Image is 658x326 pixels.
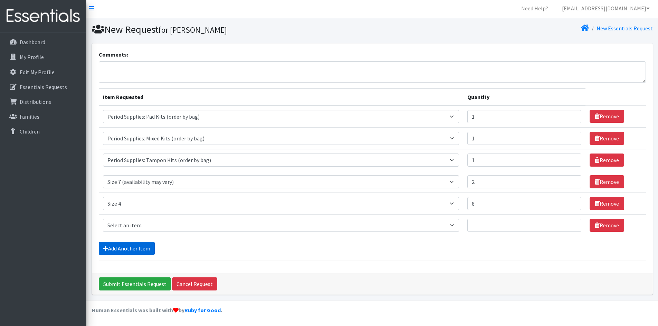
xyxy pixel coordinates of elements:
[3,35,84,49] a: Dashboard
[99,242,155,255] a: Add Another Item
[99,277,171,290] input: Submit Essentials Request
[463,88,585,106] th: Quantity
[590,219,624,232] a: Remove
[99,50,128,59] label: Comments:
[92,23,370,36] h1: New Request
[3,110,84,124] a: Families
[556,1,655,15] a: [EMAIL_ADDRESS][DOMAIN_NAME]
[590,110,624,123] a: Remove
[516,1,554,15] a: Need Help?
[590,175,624,188] a: Remove
[597,25,653,32] a: New Essentials Request
[3,50,84,64] a: My Profile
[99,88,463,106] th: Item Requested
[159,25,227,35] small: for [PERSON_NAME]
[3,95,84,109] a: Distributions
[20,128,40,135] p: Children
[3,4,84,28] img: HumanEssentials
[590,154,624,167] a: Remove
[20,39,45,46] p: Dashboard
[3,125,84,138] a: Children
[3,65,84,79] a: Edit My Profile
[20,113,39,120] p: Families
[184,307,221,314] a: Ruby for Good
[20,69,55,76] p: Edit My Profile
[590,197,624,210] a: Remove
[172,277,217,290] a: Cancel Request
[590,132,624,145] a: Remove
[20,83,67,90] p: Essentials Requests
[20,53,44,60] p: My Profile
[20,98,51,105] p: Distributions
[92,307,222,314] strong: Human Essentials was built with by .
[3,80,84,94] a: Essentials Requests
